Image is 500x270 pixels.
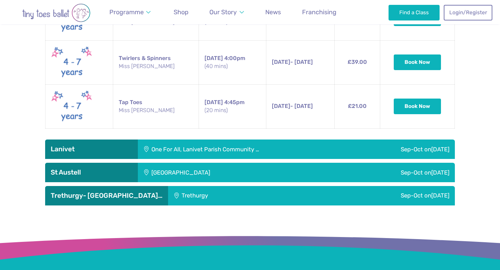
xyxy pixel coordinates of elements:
img: Twirlers & Spinners New (May 2025) [51,89,93,124]
div: Sep-Oct on [292,186,455,205]
a: Shop [170,5,192,20]
a: Our Story [206,5,247,20]
td: £39.00 [334,40,380,84]
small: (20 mins) [205,107,260,114]
button: Book Now [394,99,441,114]
a: Find a Class [389,5,440,20]
td: 4:00pm [199,40,266,84]
td: £21.00 [334,84,380,128]
span: Programme [109,8,144,16]
td: Twirlers & Spinners [113,40,199,84]
img: tiny toes ballet [8,3,105,22]
span: [DATE] [272,103,290,109]
a: News [262,5,284,20]
span: [DATE] [431,169,449,176]
span: Shop [174,8,189,16]
a: Login/Register [444,5,492,20]
span: News [265,8,281,16]
div: Sep-Oct on [317,163,455,182]
div: One For All, Lanivet Parish Community … [138,140,353,159]
span: [DATE] [272,59,290,65]
span: Our Story [209,8,237,16]
div: Sep-Oct on [353,140,455,159]
span: Franchising [302,8,336,16]
span: [DATE] [205,99,223,106]
td: 4:45pm [199,84,266,128]
a: Franchising [299,5,340,20]
small: Miss [PERSON_NAME] [119,107,193,114]
div: [GEOGRAPHIC_DATA] [138,163,317,182]
small: Miss [PERSON_NAME] [119,62,193,70]
button: Book Now [394,54,441,70]
small: (40 mins) [205,62,260,70]
img: Twirlers & Spinners New (May 2025) [51,45,93,80]
span: - [DATE] [272,59,313,65]
span: - [DATE] [272,103,313,109]
span: [DATE] [431,146,449,153]
td: Tap Toes [113,84,199,128]
h3: St Austell [51,168,132,177]
span: [DATE] [431,192,449,199]
div: Trethurgy [168,186,292,205]
h3: Trethurgy- [GEOGRAPHIC_DATA]… [51,192,162,200]
span: [DATE] [205,55,223,61]
h3: Lanivet [51,145,132,153]
a: Programme [106,5,154,20]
